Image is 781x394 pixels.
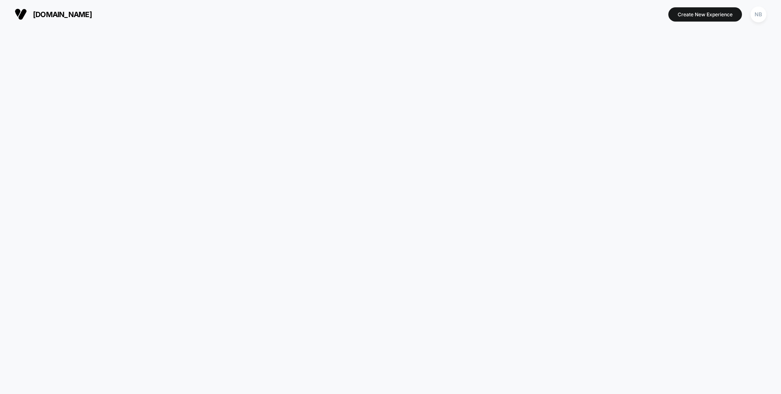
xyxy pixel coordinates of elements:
button: NB [748,6,769,23]
img: Visually logo [15,8,27,20]
div: NB [750,7,766,22]
span: [DOMAIN_NAME] [33,10,92,19]
button: Create New Experience [668,7,742,22]
button: [DOMAIN_NAME] [12,8,94,21]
